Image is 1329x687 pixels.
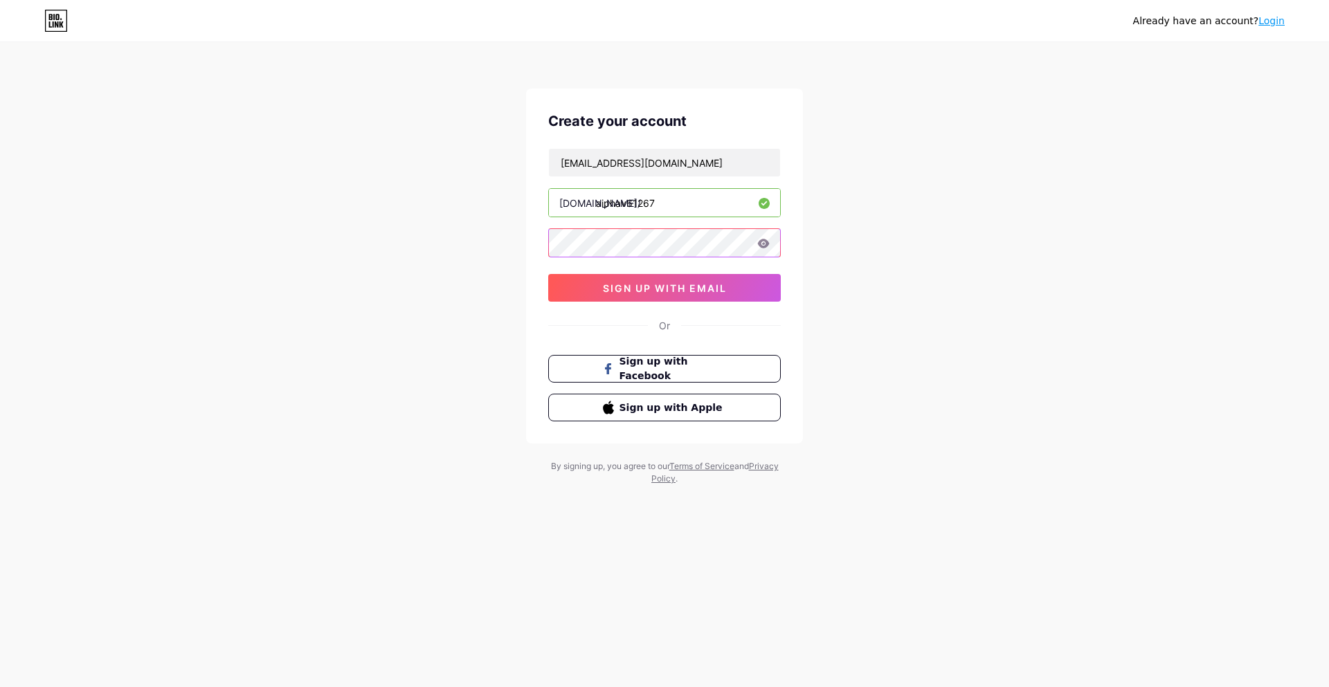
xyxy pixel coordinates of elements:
input: username [549,189,780,217]
div: By signing up, you agree to our and . [547,460,782,485]
span: sign up with email [603,282,727,294]
span: Sign up with Apple [620,401,727,415]
input: Email [549,149,780,176]
button: Sign up with Apple [548,394,781,421]
a: Login [1258,15,1285,26]
a: Terms of Service [669,461,734,471]
div: Create your account [548,111,781,131]
button: sign up with email [548,274,781,302]
span: Sign up with Facebook [620,354,727,383]
button: Sign up with Facebook [548,355,781,383]
div: [DOMAIN_NAME]/ [559,196,641,210]
div: Already have an account? [1133,14,1285,28]
div: Or [659,318,670,333]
